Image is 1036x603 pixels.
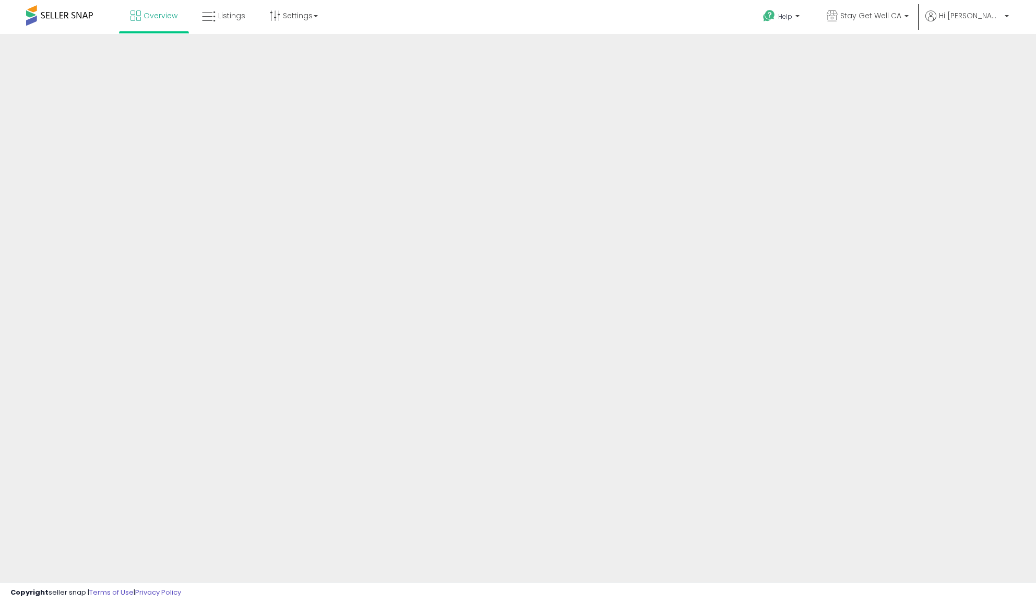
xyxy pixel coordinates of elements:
[763,9,776,22] i: Get Help
[144,10,177,21] span: Overview
[778,12,792,21] span: Help
[755,2,810,34] a: Help
[218,10,245,21] span: Listings
[925,10,1009,34] a: Hi [PERSON_NAME]
[840,10,901,21] span: Stay Get Well CA
[939,10,1002,21] span: Hi [PERSON_NAME]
